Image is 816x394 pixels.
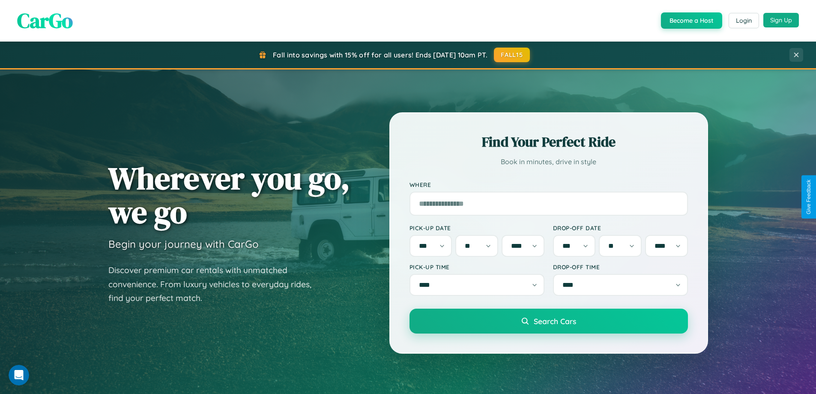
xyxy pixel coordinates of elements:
iframe: Intercom live chat [9,365,29,385]
h3: Begin your journey with CarGo [108,238,259,250]
p: Discover premium car rentals with unmatched convenience. From luxury vehicles to everyday rides, ... [108,263,323,305]
label: Drop-off Date [553,224,688,232]
div: Give Feedback [806,180,812,214]
span: Fall into savings with 15% off for all users! Ends [DATE] 10am PT. [273,51,487,59]
button: Login [729,13,759,28]
h2: Find Your Perfect Ride [409,132,688,151]
label: Pick-up Time [409,263,544,271]
button: Search Cars [409,309,688,334]
p: Book in minutes, drive in style [409,156,688,168]
button: FALL15 [494,48,530,62]
span: Search Cars [534,316,576,326]
label: Pick-up Date [409,224,544,232]
label: Where [409,181,688,188]
label: Drop-off Time [553,263,688,271]
button: Sign Up [763,13,799,27]
button: Become a Host [661,12,722,29]
span: CarGo [17,6,73,35]
h1: Wherever you go, we go [108,161,350,229]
